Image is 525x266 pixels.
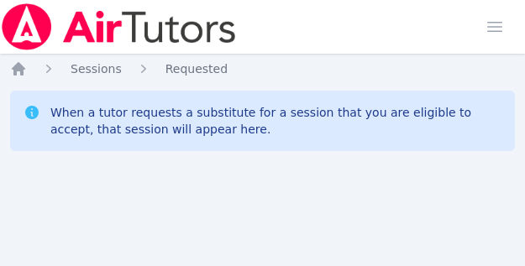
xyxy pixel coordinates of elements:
a: Sessions [71,60,122,77]
div: When a tutor requests a substitute for a session that you are eligible to accept, that session wi... [50,104,501,138]
nav: Breadcrumb [10,60,515,77]
span: Sessions [71,62,122,76]
span: Requested [165,62,228,76]
a: Requested [165,60,228,77]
